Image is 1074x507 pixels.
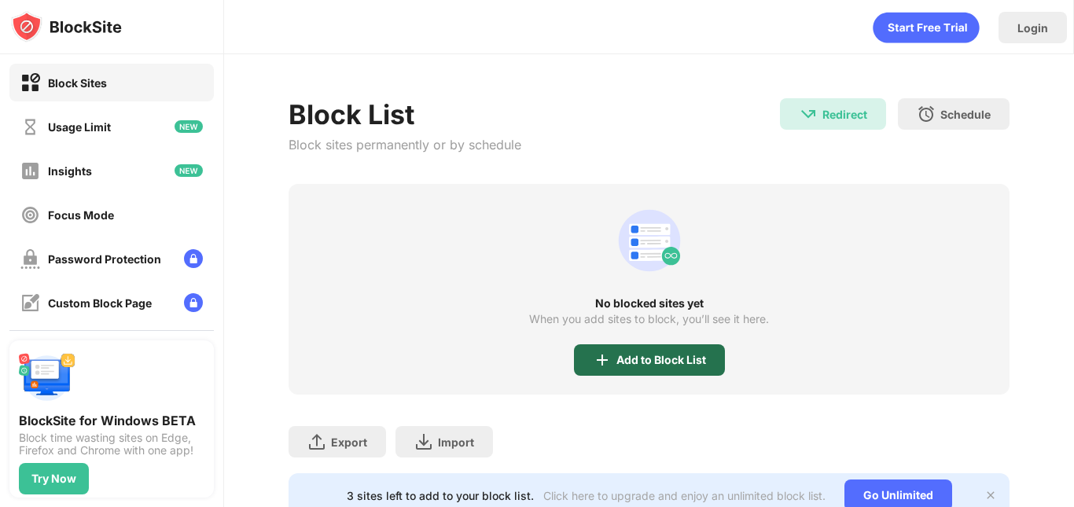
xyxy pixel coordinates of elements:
div: Login [1017,21,1048,35]
div: Block sites permanently or by schedule [289,137,521,152]
img: customize-block-page-off.svg [20,293,40,313]
img: lock-menu.svg [184,293,203,312]
img: focus-off.svg [20,205,40,225]
div: Redirect [822,108,867,121]
img: lock-menu.svg [184,249,203,268]
div: Export [331,435,367,449]
div: Focus Mode [48,208,114,222]
img: x-button.svg [984,489,997,501]
img: insights-off.svg [20,161,40,181]
img: logo-blocksite.svg [11,11,122,42]
img: new-icon.svg [175,120,203,133]
img: password-protection-off.svg [20,249,40,269]
div: Insights [48,164,92,178]
div: No blocked sites yet [289,297,1010,310]
img: push-desktop.svg [19,350,75,406]
div: Schedule [940,108,991,121]
div: Click here to upgrade and enjoy an unlimited block list. [543,489,826,502]
div: When you add sites to block, you’ll see it here. [529,313,769,325]
div: Add to Block List [616,354,706,366]
div: Password Protection [48,252,161,266]
img: time-usage-off.svg [20,117,40,137]
img: new-icon.svg [175,164,203,177]
div: Usage Limit [48,120,111,134]
div: BlockSite for Windows BETA [19,413,204,428]
div: 3 sites left to add to your block list. [347,489,534,502]
div: Custom Block Page [48,296,152,310]
div: Try Now [31,472,76,485]
div: animation [612,203,687,278]
img: block-on.svg [20,73,40,93]
div: Block List [289,98,521,130]
div: Import [438,435,474,449]
div: Block Sites [48,76,107,90]
div: Block time wasting sites on Edge, Firefox and Chrome with one app! [19,432,204,457]
div: animation [873,12,980,43]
